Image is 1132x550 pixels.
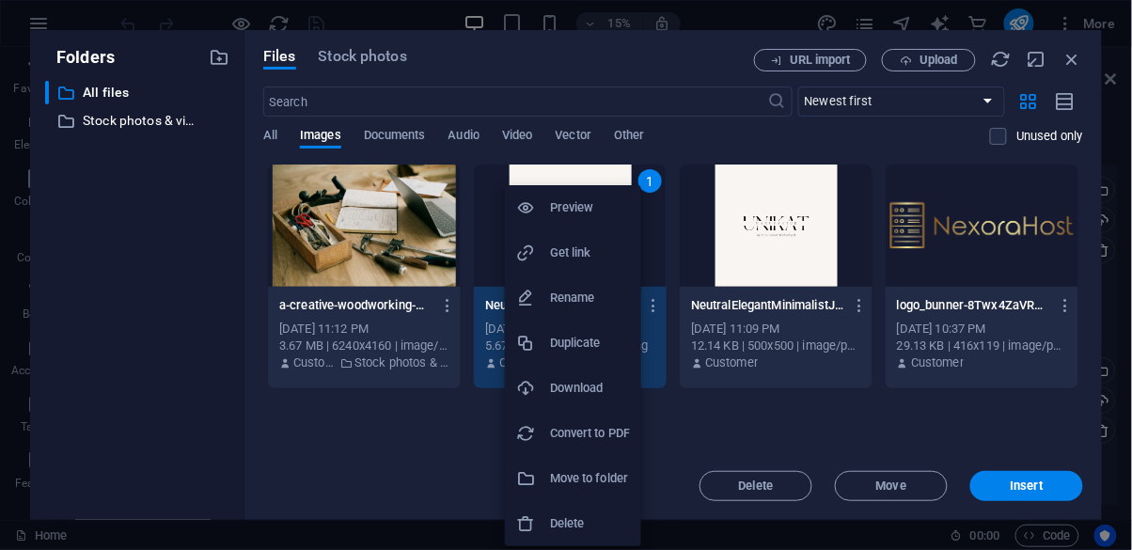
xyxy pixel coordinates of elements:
h6: Get link [550,242,630,264]
h6: Rename [550,287,630,309]
h6: Convert to PDF [550,422,630,445]
h6: Download [550,377,630,400]
h6: Preview [550,196,630,219]
h6: Duplicate [550,332,630,354]
h6: Move to folder [550,467,630,490]
h6: Delete [550,512,630,535]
